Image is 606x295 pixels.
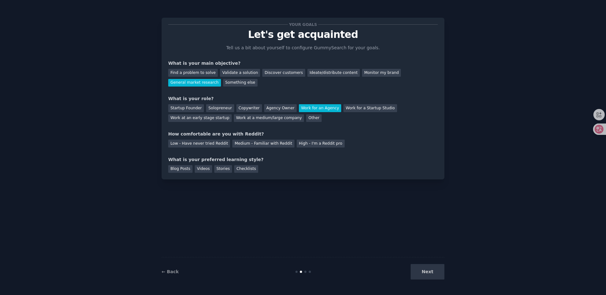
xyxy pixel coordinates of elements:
[299,104,341,112] div: Work for an Agency
[234,165,258,173] div: Checklists
[168,140,230,147] div: Low - Have never tried Reddit
[362,69,401,77] div: Monitor my brand
[214,165,232,173] div: Stories
[306,114,322,122] div: Other
[264,104,297,112] div: Agency Owner
[168,60,438,67] div: What is your main objective?
[168,131,438,137] div: How comfortable are you with Reddit?
[220,69,260,77] div: Validate a solution
[206,104,234,112] div: Solopreneur
[236,104,262,112] div: Copywriter
[168,69,218,77] div: Find a problem to solve
[223,79,258,87] div: Something else
[168,79,221,87] div: General market research
[168,95,438,102] div: What is your role?
[343,104,397,112] div: Work for a Startup Studio
[168,165,193,173] div: Blog Posts
[234,114,304,122] div: Work at a medium/large company
[297,140,345,147] div: High - I'm a Reddit pro
[288,21,318,28] span: Your goals
[262,69,305,77] div: Discover customers
[162,269,179,274] a: ← Back
[223,45,383,51] p: Tell us a bit about yourself to configure GummySearch for your goals.
[195,165,212,173] div: Videos
[168,104,204,112] div: Startup Founder
[232,140,294,147] div: Medium - Familiar with Reddit
[307,69,360,77] div: Ideate/distribute content
[168,29,438,40] p: Let's get acquainted
[168,156,438,163] div: What is your preferred learning style?
[168,114,232,122] div: Work at an early stage startup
